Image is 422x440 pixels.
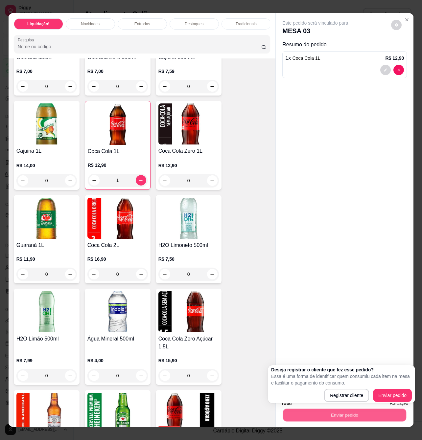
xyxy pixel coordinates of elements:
img: product-image [158,291,219,332]
button: increase-product-quantity [65,81,76,92]
input: Pesquisa [18,43,261,50]
span: Esgotado [158,426,180,433]
button: increase-product-quantity [65,370,76,381]
img: product-image [16,198,77,239]
p: R$ 11,90 [16,256,77,262]
img: product-image [87,291,148,332]
p: Essa é uma forma de identificar quem consumiu cada item na mesa e facilitar o pagamento do consumo. [271,373,412,386]
h4: Água Mineral 500ml [87,335,148,343]
p: R$ 7,50 [158,256,219,262]
p: R$ 16,90 [87,256,148,262]
p: R$ 14,00 [16,162,77,169]
p: Liquidação! [27,21,49,27]
p: Novidades [81,21,100,27]
button: decrease-product-quantity [18,175,28,186]
button: decrease-product-quantity [160,175,170,186]
p: R$ 7,00 [16,68,77,75]
img: product-image [16,393,77,434]
button: decrease-product-quantity [160,269,170,279]
button: decrease-product-quantity [18,269,28,279]
button: decrease-product-quantity [160,81,170,92]
button: Registrar cliente [324,389,369,402]
p: Destaques [185,21,203,27]
p: R$ 7,99 [16,357,77,364]
button: increase-product-quantity [136,175,146,186]
button: increase-product-quantity [207,175,218,186]
label: Pesquisa [18,37,36,43]
h4: Coca Cola Zero 1L [158,147,219,155]
button: increase-product-quantity [136,370,147,381]
h4: H2O Limão 500ml [16,335,77,343]
p: R$ 12,90 [158,162,219,169]
button: increase-product-quantity [65,269,76,279]
p: R$ 7,59 [158,68,219,75]
p: R$ 12,90 [88,162,148,168]
p: MESA 03 [282,26,348,35]
button: decrease-product-quantity [89,81,99,92]
button: decrease-product-quantity [160,370,170,381]
button: decrease-product-quantity [89,269,99,279]
p: Tradicionais [236,21,257,27]
button: decrease-product-quantity [391,20,402,30]
p: Este pedido será vinculado para [282,20,348,26]
img: product-image [87,198,148,239]
button: Close [402,14,412,25]
button: increase-product-quantity [207,370,218,381]
p: R$ 15,90 [158,357,219,364]
h4: Coca Cola 1L [88,147,148,155]
span: Coca Cola 1L [293,55,320,61]
p: R$ 7,00 [87,68,148,75]
h4: Coca Cola Zero Açúcar 1,5L [158,335,219,351]
button: decrease-product-quantity [18,370,28,381]
button: Enviar pedido [373,389,412,402]
p: R$ 4,00 [87,357,148,364]
button: decrease-product-quantity [393,65,404,75]
button: increase-product-quantity [136,269,147,279]
button: Enviar pedido [283,408,406,421]
button: decrease-product-quantity [380,65,391,75]
button: increase-product-quantity [136,81,147,92]
img: product-image [158,198,219,239]
h4: Coca Cola 2L [87,241,148,249]
img: product-image [158,103,219,144]
p: Resumo do pedido [282,41,407,49]
button: decrease-product-quantity [89,175,100,186]
img: product-image [87,393,148,434]
img: product-image [88,104,148,145]
button: increase-product-quantity [207,269,218,279]
button: decrease-product-quantity [89,370,99,381]
button: decrease-product-quantity [18,81,28,92]
strong: Total [281,401,292,406]
button: increase-product-quantity [207,81,218,92]
h2: Deseja registrar o cliente que fez esse pedido? [271,366,412,373]
h4: Cajuina 1L [16,147,77,155]
h4: H2O Limoneto 500ml [158,241,219,249]
img: product-image [16,103,77,144]
p: 1 x [285,54,320,62]
p: R$ 12,90 [385,55,404,61]
h4: Guaraná 1L [16,241,77,249]
p: Entradas [134,21,150,27]
img: product-image [158,393,219,434]
img: product-image [16,291,77,332]
button: increase-product-quantity [65,175,76,186]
